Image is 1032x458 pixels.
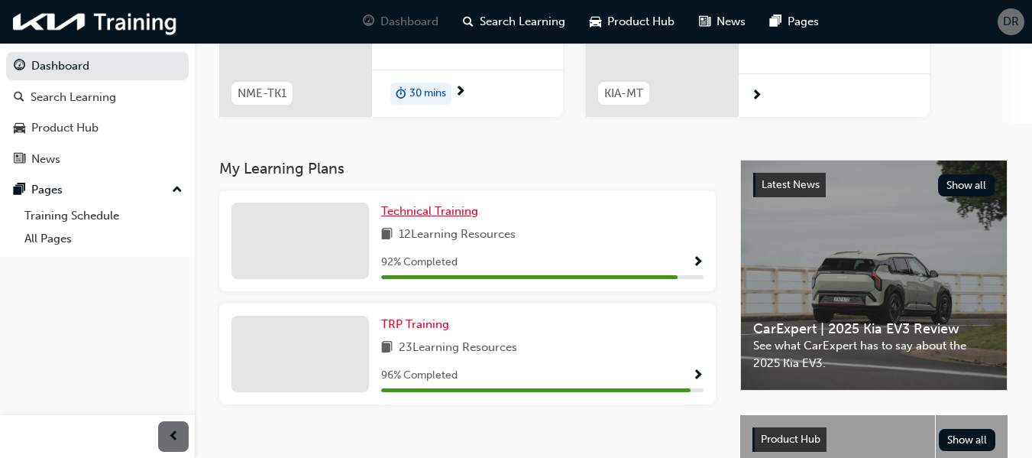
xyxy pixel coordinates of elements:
a: Dashboard [6,52,189,80]
span: Technical Training [381,204,478,218]
span: 23 Learning Resources [399,339,517,358]
span: DR [1003,13,1019,31]
a: Search Learning [6,83,189,112]
span: next-icon [751,89,762,103]
span: search-icon [14,91,24,105]
button: Show all [939,429,996,451]
span: book-icon [381,226,393,245]
span: Pages [788,13,819,31]
span: news-icon [14,153,25,167]
span: news-icon [699,12,710,31]
button: Show Progress [692,366,704,385]
a: pages-iconPages [758,6,831,37]
a: search-iconSearch Learning [451,6,577,37]
a: Latest NewsShow all [753,173,995,197]
div: Search Learning [31,89,116,106]
span: guage-icon [14,60,25,73]
span: prev-icon [168,427,180,447]
span: CarExpert | 2025 Kia EV3 Review [753,320,995,338]
span: search-icon [463,12,474,31]
span: duration-icon [396,84,406,104]
span: next-icon [455,86,466,99]
span: 96 % Completed [381,367,458,385]
a: Training Schedule [18,204,189,228]
span: up-icon [172,180,183,200]
button: DR [998,8,1024,35]
span: book-icon [381,339,393,358]
span: Latest News [762,178,820,191]
span: Show Progress [692,256,704,270]
button: Pages [6,176,189,204]
button: Show Progress [692,253,704,272]
div: News [31,151,60,168]
a: Product HubShow all [752,427,995,452]
span: 12 Learning Resources [399,226,516,245]
span: Product Hub [607,13,675,31]
a: car-iconProduct Hub [577,6,687,37]
span: News [717,13,746,31]
span: Dashboard [380,13,438,31]
span: See what CarExpert has to say about the 2025 Kia EV3. [753,337,995,372]
span: Show Progress [692,369,704,383]
span: 92 % Completed [381,254,458,271]
span: NME-TK1 [238,85,286,102]
span: Search Learning [480,13,565,31]
span: pages-icon [770,12,781,31]
div: Product Hub [31,119,99,137]
a: Technical Training [381,203,484,220]
a: All Pages [18,227,189,251]
span: pages-icon [14,184,25,197]
div: Pages [31,181,63,199]
img: kia-training [8,6,183,37]
a: news-iconNews [687,6,758,37]
span: car-icon [14,122,25,135]
span: 30 mins [409,85,446,102]
span: KIA-MT [604,85,643,102]
button: DashboardSearch LearningProduct HubNews [6,49,189,176]
h3: My Learning Plans [219,160,716,177]
span: TRP Training [381,317,449,331]
span: car-icon [590,12,601,31]
a: Latest NewsShow allCarExpert | 2025 Kia EV3 ReviewSee what CarExpert has to say about the 2025 Ki... [740,160,1008,391]
a: Product Hub [6,114,189,142]
a: TRP Training [381,316,455,333]
button: Show all [938,174,995,197]
a: News [6,145,189,174]
span: guage-icon [363,12,374,31]
a: guage-iconDashboard [351,6,451,37]
span: Product Hub [761,433,820,446]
